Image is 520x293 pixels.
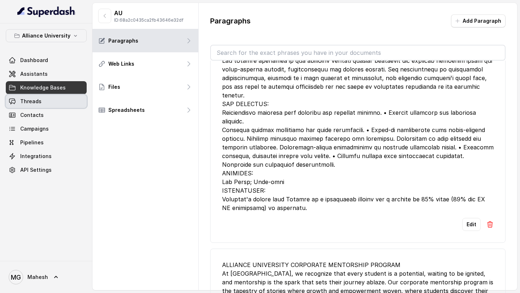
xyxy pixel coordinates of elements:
[20,84,66,91] span: Knowledge Bases
[6,150,87,163] a: Integrations
[20,166,52,174] span: API Settings
[222,13,494,212] div: L.I. DO SITAMET (CONSECTE ADIPISC) Eli S.D. ei Tempori (Utlabore Etdolor) ma ali enima-mi-ven-qui...
[6,95,87,108] a: Threads
[6,67,87,80] a: Assistants
[114,17,183,23] p: ID: 68a2c0435ca2fb43646e32df
[108,83,120,91] p: Files
[6,81,87,94] a: Knowledge Bases
[6,267,87,287] a: Mahesh
[108,60,134,67] p: Web Links
[17,6,75,17] img: light.svg
[20,125,49,132] span: Campaigns
[11,274,21,281] text: MG
[6,109,87,122] a: Contacts
[20,98,42,105] span: Threads
[20,153,52,160] span: Integrations
[6,29,87,42] button: Alliance University
[486,221,494,228] img: Delete
[20,57,48,64] span: Dashboard
[451,14,506,27] button: Add Paragraph
[462,218,481,231] button: Edit
[6,122,87,135] a: Campaigns
[22,31,70,40] p: Alliance University
[20,111,44,119] span: Contacts
[6,163,87,176] a: API Settings
[20,70,48,78] span: Assistants
[20,139,44,146] span: Pipelines
[211,45,505,60] input: Search for the exact phrases you have in your documents
[6,136,87,149] a: Pipelines
[114,9,183,17] p: AU
[108,37,138,44] p: Paragraphs
[27,274,48,281] span: Mahesh
[108,106,145,114] p: Spreadsheets
[6,54,87,67] a: Dashboard
[210,16,251,26] p: Paragraphs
